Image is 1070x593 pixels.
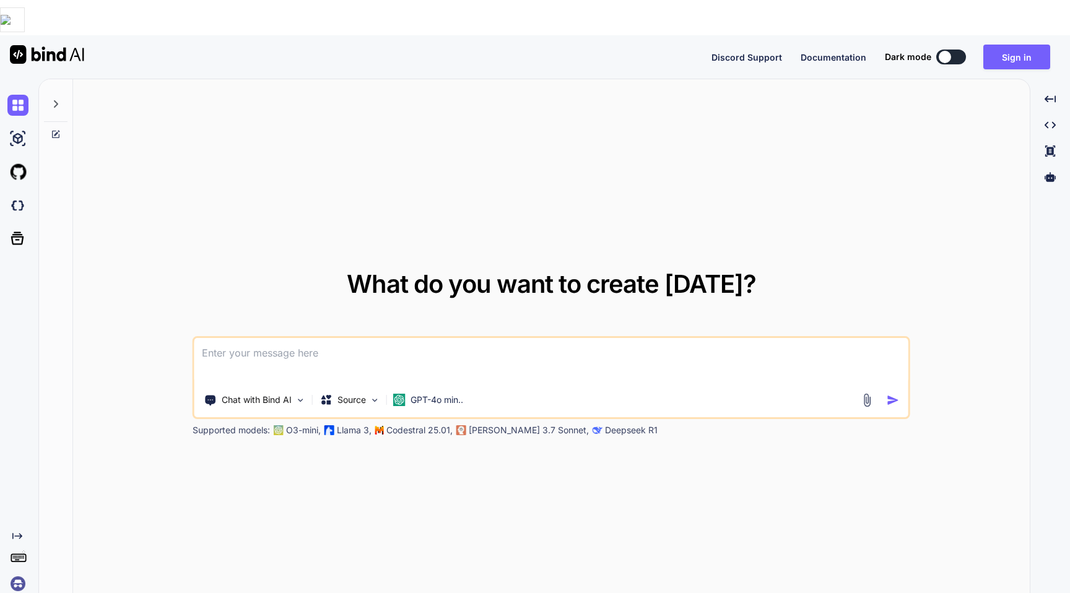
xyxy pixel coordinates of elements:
img: githubLight [7,162,28,183]
img: Llama2 [324,425,334,435]
img: claude [593,425,602,435]
p: GPT-4o min.. [411,394,463,406]
p: Chat with Bind AI [222,394,292,406]
button: Sign in [983,45,1050,69]
p: Codestral 25.01, [386,424,453,436]
p: Llama 3, [337,424,372,436]
img: ai-studio [7,128,28,149]
img: darkCloudIdeIcon [7,195,28,216]
p: O3-mini, [286,424,321,436]
span: What do you want to create [DATE]? [347,269,756,299]
button: Discord Support [711,51,782,64]
img: icon [887,394,900,407]
img: Pick Models [370,395,380,405]
img: Pick Tools [295,395,306,405]
p: Deepseek R1 [605,424,658,436]
p: Source [337,394,366,406]
img: Bind AI [10,45,84,64]
img: GPT-4o mini [393,394,406,406]
img: GPT-4 [274,425,284,435]
img: Mistral-AI [375,426,384,435]
button: Documentation [801,51,866,64]
img: chat [7,95,28,116]
p: [PERSON_NAME] 3.7 Sonnet, [469,424,589,436]
span: Documentation [801,52,866,63]
img: claude [456,425,466,435]
span: Dark mode [885,51,931,63]
span: Discord Support [711,52,782,63]
img: attachment [860,393,874,407]
p: Supported models: [193,424,270,436]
